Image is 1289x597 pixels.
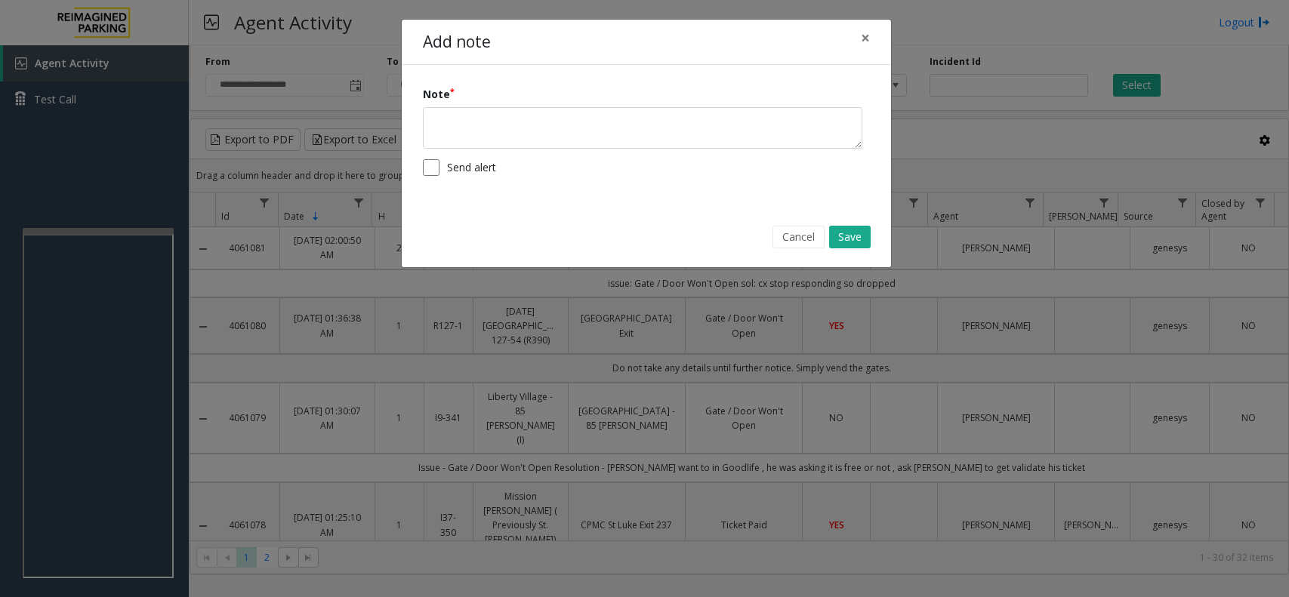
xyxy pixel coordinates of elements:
[861,27,870,48] span: ×
[829,226,871,248] button: Save
[447,159,496,175] label: Send alert
[772,226,825,248] button: Cancel
[850,20,880,57] button: Close
[423,86,455,102] label: Note
[423,30,491,54] h4: Add note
